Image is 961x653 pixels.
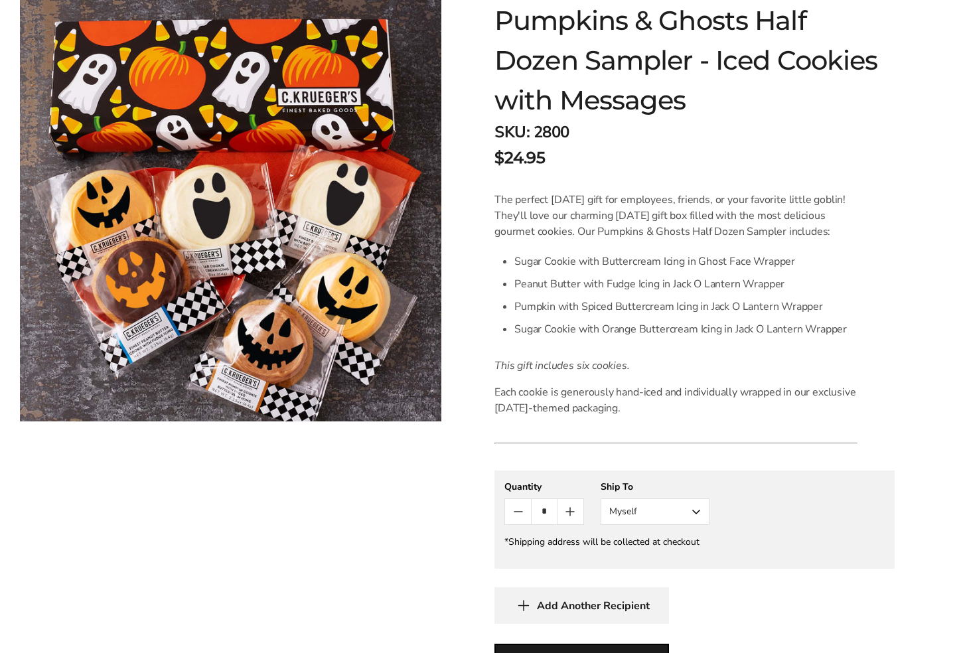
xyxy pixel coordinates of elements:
li: Sugar Cookie with Orange Buttercream Icing in Jack O Lantern Wrapper [514,318,857,340]
input: Quantity [531,499,557,524]
span: 2800 [534,121,569,143]
li: Sugar Cookie with Buttercream Icing in Ghost Face Wrapper [514,250,857,273]
li: Peanut Butter with Fudge Icing in Jack O Lantern Wrapper [514,273,857,295]
iframe: Sign Up via Text for Offers [11,603,137,642]
strong: SKU: [494,121,530,143]
li: Pumpkin with Spiced Buttercream Icing in Jack O Lantern Wrapper [514,295,857,318]
button: Count plus [557,499,583,524]
span: $24.95 [494,146,545,170]
p: The perfect [DATE] gift for employees, friends, or your favorite little goblin! They'll love our ... [494,192,857,240]
div: Ship To [601,480,709,493]
h1: Pumpkins & Ghosts Half Dozen Sampler - Iced Cookies with Messages [494,1,895,120]
div: *Shipping address will be collected at checkout [504,536,885,548]
button: Add Another Recipient [494,587,669,624]
span: Add Another Recipient [537,599,650,613]
p: Each cookie is generously hand-iced and individually wrapped in our exclusive [DATE]-themed packa... [494,384,857,416]
gfm-form: New recipient [494,471,895,569]
i: This gift includes six cookies. [494,358,630,373]
button: Count minus [505,499,531,524]
button: Myself [601,498,709,525]
div: Quantity [504,480,584,493]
